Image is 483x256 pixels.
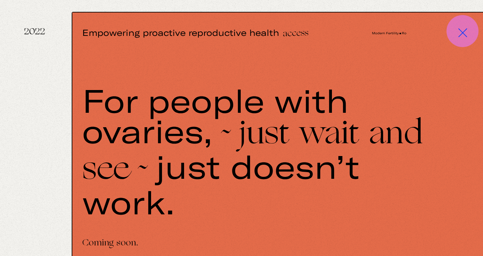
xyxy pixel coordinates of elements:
span: ~just wait and see~ [82,119,423,187]
span: Empowering proactive reproductive health [82,12,348,54]
span: Modern Fertility Ro [372,31,432,35]
span: Coming soon. [82,242,435,245]
img: plus.svg [454,24,471,42]
div: For people with ovaries, just doesn’t work. [82,85,459,217]
span: 2022 [24,12,45,52]
span: access [283,29,309,39]
img: dot.svg [399,33,401,34]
